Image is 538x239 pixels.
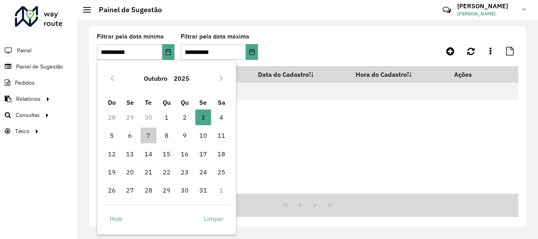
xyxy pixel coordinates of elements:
h2: Painel de Sugestão [91,6,162,14]
span: Painel [17,46,32,55]
span: Do [108,98,116,106]
td: 7 [139,126,157,145]
span: 20 [122,164,138,180]
td: 21 [139,163,157,181]
label: Filtrar pela data máxima [181,32,249,41]
span: 13 [122,146,138,162]
span: 27 [122,182,138,198]
span: 25 [213,164,229,180]
span: Te [145,98,152,106]
div: Choose Date [97,60,236,235]
span: 5 [104,128,120,143]
button: Choose Date [246,44,258,60]
span: 22 [159,164,174,180]
td: 19 [103,163,121,181]
td: 15 [158,145,176,163]
span: 21 [141,164,156,180]
span: 7 [141,128,156,143]
button: Limpar [197,211,230,226]
td: 25 [212,163,230,181]
span: 18 [213,146,229,162]
a: Contato Rápido [438,2,455,19]
td: 27 [121,181,139,199]
span: 28 [141,182,156,198]
td: 22 [158,163,176,181]
span: 1 [159,109,174,125]
span: 16 [177,146,193,162]
td: 29 [121,108,139,126]
span: Relatórios [16,95,41,103]
span: 15 [159,146,174,162]
td: 26 [103,181,121,199]
span: Se [199,98,207,106]
button: Hoje [103,211,129,226]
span: 29 [159,182,174,198]
span: 14 [141,146,156,162]
h3: [PERSON_NAME] [457,2,516,10]
span: Qu [163,98,171,106]
span: 24 [195,164,211,180]
td: 28 [103,108,121,126]
span: [PERSON_NAME] [457,10,516,17]
span: Sa [218,98,225,106]
span: Pedidos [15,79,35,87]
span: Painel de Sugestão [16,63,63,71]
td: 29 [158,181,176,199]
td: 18 [212,145,230,163]
td: 11 [212,126,230,145]
button: Choose Year [171,69,193,88]
th: Data do Cadastro [253,66,351,83]
td: 31 [194,181,212,199]
td: 10 [194,126,212,145]
td: 2 [176,108,194,126]
td: 13 [121,145,139,163]
td: 9 [176,126,194,145]
span: 11 [213,128,229,143]
span: 6 [122,128,138,143]
span: 4 [213,109,229,125]
td: 30 [139,108,157,126]
button: Choose Date [162,44,174,60]
td: 17 [194,145,212,163]
span: 8 [159,128,174,143]
span: 3 [195,109,211,125]
span: 19 [104,164,120,180]
button: Previous Month [106,72,119,85]
td: 5 [103,126,121,145]
span: 30 [177,182,193,198]
span: 31 [195,182,211,198]
td: 24 [194,163,212,181]
span: Qu [181,98,189,106]
td: 12 [103,145,121,163]
td: 4 [212,108,230,126]
td: 20 [121,163,139,181]
td: 28 [139,181,157,199]
td: 1 [212,181,230,199]
label: Filtrar pela data mínima [97,32,164,41]
span: 10 [195,128,211,143]
button: Choose Month [141,69,171,88]
th: Ações [449,66,496,83]
span: 17 [195,146,211,162]
span: Hoje [109,214,122,223]
td: Nenhum registro encontrado [97,83,518,100]
td: 16 [176,145,194,163]
span: 23 [177,164,193,180]
span: Consultas [16,111,40,119]
td: 1 [158,108,176,126]
td: 23 [176,163,194,181]
td: 30 [176,181,194,199]
span: 12 [104,146,120,162]
span: 26 [104,182,120,198]
td: 14 [139,145,157,163]
span: Limpar [204,214,224,223]
td: 8 [158,126,176,145]
span: 9 [177,128,193,143]
span: Tático [15,127,30,135]
th: Hora do Cadastro [351,66,449,83]
td: 6 [121,126,139,145]
span: 2 [177,109,193,125]
button: Next Month [215,72,227,85]
span: Se [126,98,134,106]
td: 3 [194,108,212,126]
